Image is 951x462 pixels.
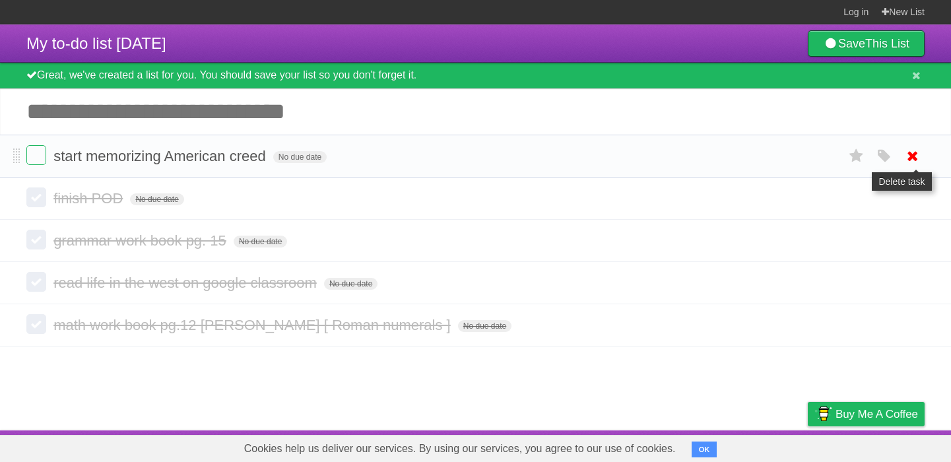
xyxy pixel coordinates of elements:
label: Done [26,187,46,207]
a: Privacy [791,434,825,459]
b: This List [865,37,909,50]
a: SaveThis List [808,30,925,57]
label: Done [26,314,46,334]
span: No due date [324,278,377,290]
span: Cookies help us deliver our services. By using our services, you agree to our use of cookies. [231,436,689,462]
a: Buy me a coffee [808,402,925,426]
label: Star task [844,145,869,167]
span: No due date [130,193,183,205]
span: math work book pg.12 [PERSON_NAME] [ Roman numerals ] [53,317,454,333]
button: OK [692,442,717,457]
span: start memorizing American creed [53,148,269,164]
a: Terms [746,434,775,459]
span: No due date [234,236,287,247]
span: read life in the west on google classroom [53,275,320,291]
a: Suggest a feature [841,434,925,459]
a: Developers [676,434,729,459]
span: finish POD [53,190,126,207]
span: Buy me a coffee [836,403,918,426]
label: Done [26,230,46,249]
label: Done [26,145,46,165]
a: About [632,434,660,459]
span: No due date [273,151,327,163]
span: grammar work book pg. 15 [53,232,230,249]
label: Done [26,272,46,292]
span: My to-do list [DATE] [26,34,166,52]
span: No due date [458,320,511,332]
img: Buy me a coffee [814,403,832,425]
